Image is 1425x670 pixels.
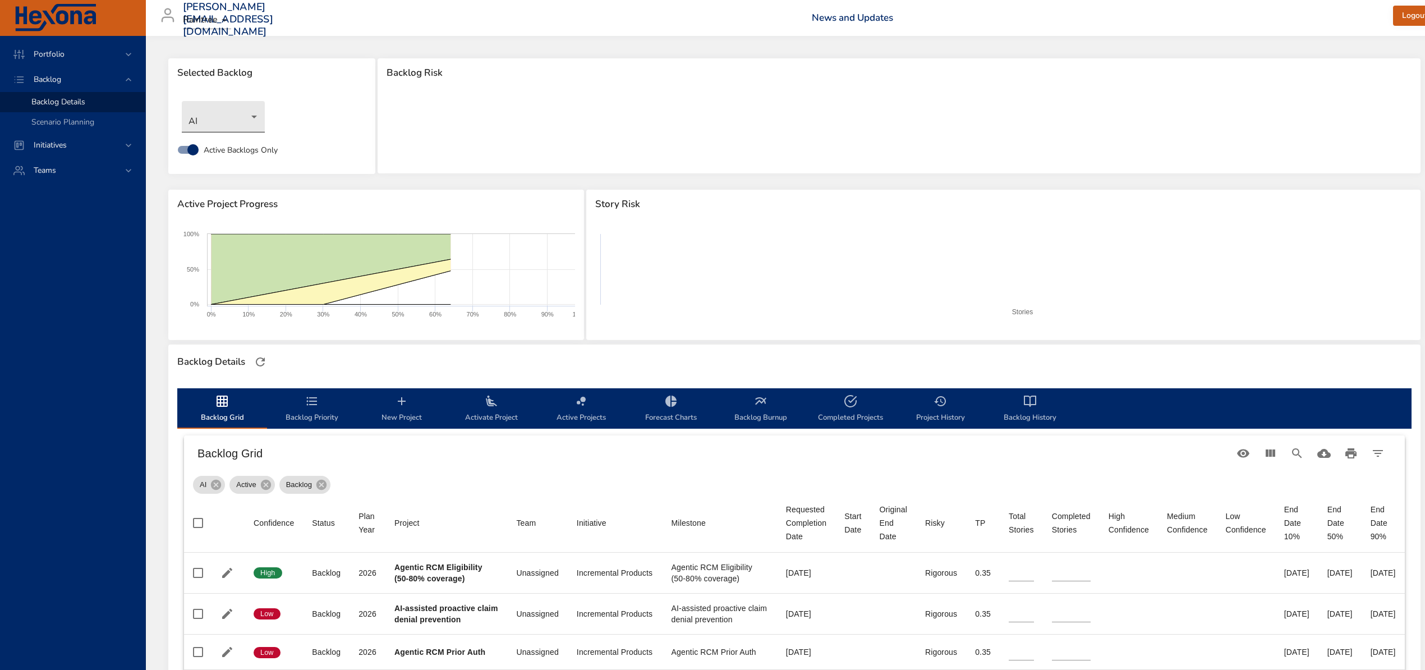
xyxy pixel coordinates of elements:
[182,101,265,132] div: AI
[925,516,945,530] div: Sort
[254,568,282,578] span: High
[992,394,1068,424] span: Backlog History
[1371,646,1396,658] div: [DATE]
[219,644,236,660] button: Edit Project Details
[577,646,654,658] div: Incremental Products
[394,648,485,657] b: Agentic RCM Prior Auth
[975,516,985,530] div: Sort
[672,646,768,658] div: Agentic RCM Prior Auth
[312,608,341,619] div: Backlog
[723,394,799,424] span: Backlog Burnup
[364,394,440,424] span: New Project
[229,479,263,490] span: Active
[394,604,498,624] b: AI-assisted proactive claim denial prevention
[1230,440,1257,467] button: Standard Views
[1284,503,1309,543] div: End Date 10%
[177,388,1412,429] div: backlog-tab
[453,394,530,424] span: Activate Project
[254,648,281,658] span: Low
[1225,510,1266,536] div: Low Confidence
[197,444,1230,462] h6: Backlog Grid
[1327,608,1353,619] div: [DATE]
[252,354,269,370] button: Refresh Page
[242,311,255,318] text: 10%
[786,503,826,543] div: Sort
[358,510,376,536] div: Plan Year
[925,646,957,658] div: Rigorous
[672,516,768,530] span: Milestone
[577,516,654,530] span: Initiative
[25,49,73,59] span: Portfolio
[925,516,945,530] div: Risky
[392,311,404,318] text: 50%
[1009,510,1034,536] span: Total Stories
[219,565,236,581] button: Edit Project Details
[183,231,199,237] text: 100%
[1109,510,1149,536] div: Sort
[1052,510,1091,536] div: Completed Stories
[13,4,98,32] img: Hexona
[174,353,249,371] div: Backlog Details
[193,476,225,494] div: AI
[577,567,654,579] div: Incremental Products
[516,516,536,530] div: Team
[279,479,319,490] span: Backlog
[177,67,366,79] span: Selected Backlog
[1167,510,1207,536] div: Sort
[672,516,706,530] div: Sort
[516,608,558,619] div: Unassigned
[467,311,479,318] text: 70%
[394,516,498,530] span: Project
[358,567,376,579] div: 2026
[1109,510,1149,536] div: High Confidence
[543,394,619,424] span: Active Projects
[280,311,292,318] text: 20%
[1284,440,1311,467] button: Search
[880,503,907,543] span: Original End Date
[1284,646,1309,658] div: [DATE]
[504,311,516,318] text: 80%
[312,516,341,530] span: Status
[1371,503,1396,543] div: End Date 90%
[1052,510,1091,536] div: Sort
[429,311,442,318] text: 60%
[25,165,65,176] span: Teams
[1327,646,1353,658] div: [DATE]
[254,516,294,530] div: Sort
[187,266,199,273] text: 50%
[516,567,558,579] div: Unassigned
[1167,510,1207,536] div: Medium Confidence
[25,74,70,85] span: Backlog
[387,67,1412,79] span: Backlog Risk
[577,608,654,619] div: Incremental Products
[516,516,536,530] div: Sort
[1284,608,1309,619] div: [DATE]
[279,476,330,494] div: Backlog
[229,476,274,494] div: Active
[184,435,1405,471] div: Table Toolbar
[317,311,329,318] text: 30%
[1284,567,1309,579] div: [DATE]
[880,503,907,543] div: Sort
[358,646,376,658] div: 2026
[975,608,991,619] div: 0.35
[786,503,826,543] div: Requested Completion Date
[577,516,606,530] div: Sort
[1337,440,1364,467] button: Print
[786,646,826,658] div: [DATE]
[207,311,216,318] text: 0%
[1371,608,1396,619] div: [DATE]
[844,510,861,536] div: Start Date
[572,311,588,318] text: 100%
[254,516,294,530] span: Confidence
[786,567,826,579] div: [DATE]
[844,510,861,536] div: Sort
[31,97,85,107] span: Backlog Details
[1225,510,1266,536] div: Sort
[394,563,482,583] b: Agentic RCM Eligibility (50-80% coverage)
